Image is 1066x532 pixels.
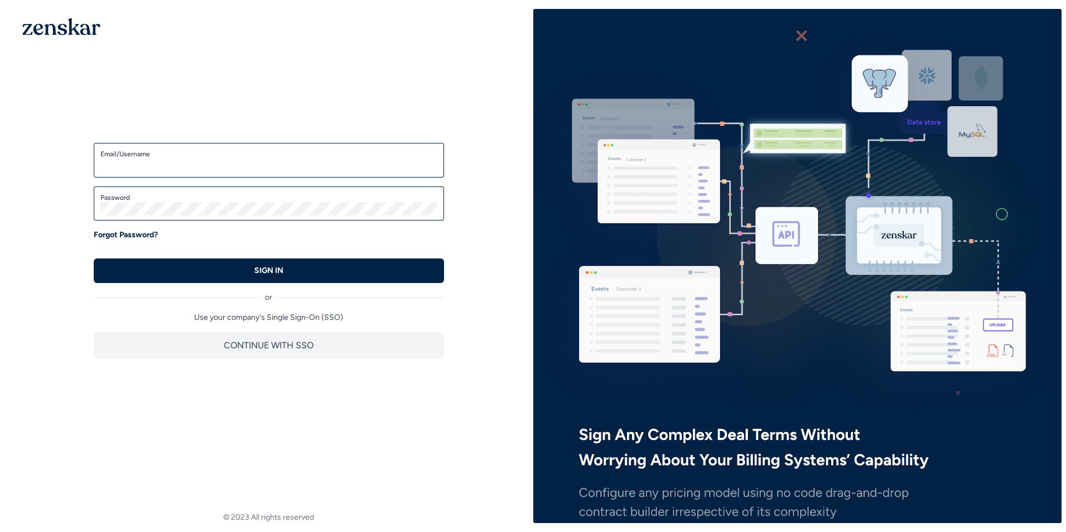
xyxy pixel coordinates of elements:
[22,18,100,35] img: 1OGAJ2xQqyY4LXKgY66KYq0eOWRCkrZdAb3gUhuVAqdWPZE9SRJmCz+oDMSn4zDLXe31Ii730ItAGKgCKgCCgCikA4Av8PJUP...
[94,229,158,241] a: Forgot Password?
[94,332,444,359] button: CONTINUE WITH SSO
[100,193,437,202] label: Password
[4,512,533,523] footer: © 2023 All rights reserved
[94,283,444,303] div: or
[94,258,444,283] button: SIGN IN
[100,150,437,159] label: Email/Username
[254,265,283,276] p: SIGN IN
[94,312,444,323] p: Use your company's Single Sign-On (SSO)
